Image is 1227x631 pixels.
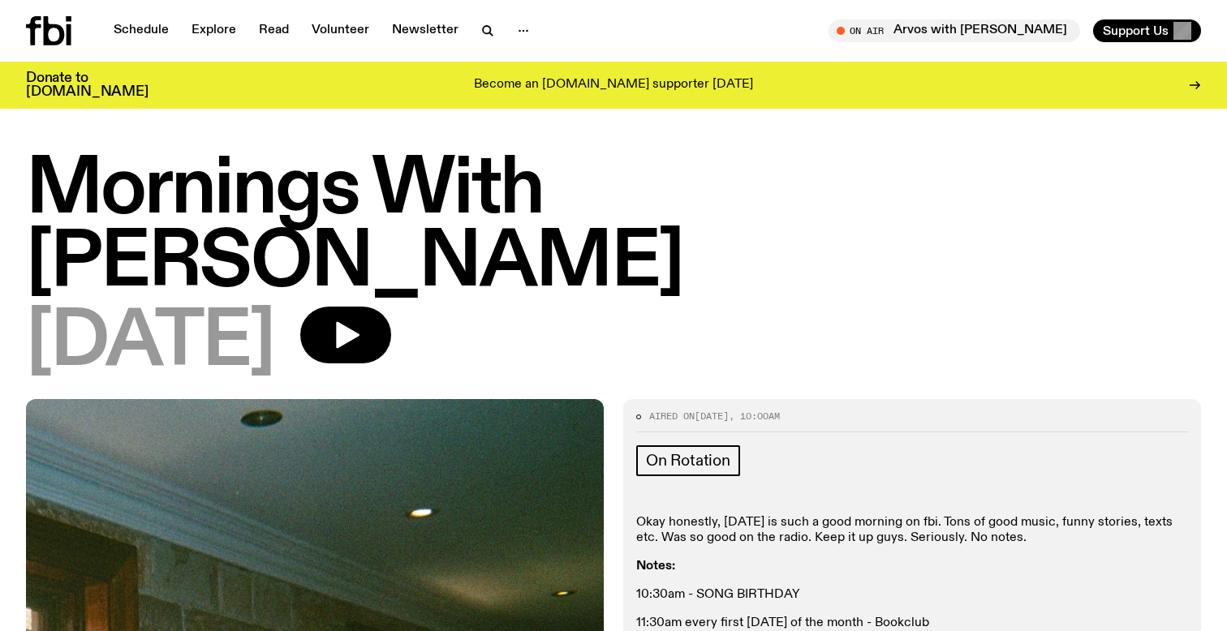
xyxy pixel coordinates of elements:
h3: Donate to [DOMAIN_NAME] [26,71,149,99]
span: Aired on [649,410,695,423]
h1: Mornings With [PERSON_NAME] [26,154,1201,300]
a: Read [249,19,299,42]
button: Support Us [1093,19,1201,42]
span: Support Us [1103,24,1169,38]
strong: Notes: [636,560,675,573]
span: [DATE] [26,307,274,380]
a: Newsletter [382,19,468,42]
span: [DATE] [695,410,729,423]
p: 11:30am every first [DATE] of the month - Bookclub [636,616,1188,631]
a: On Rotation [636,445,740,476]
p: 10:30am - SONG BIRTHDAY [636,587,1188,603]
button: On AirArvos with [PERSON_NAME] [829,19,1080,42]
a: Volunteer [302,19,379,42]
a: Schedule [104,19,179,42]
a: Explore [182,19,246,42]
span: Tune in live [846,24,1072,36]
p: Become an [DOMAIN_NAME] supporter [DATE] [474,78,753,92]
span: , 10:00am [729,410,780,423]
p: Okay honestly, [DATE] is such a good morning on fbi. Tons of good music, funny stories, texts etc... [636,515,1188,546]
span: On Rotation [646,452,730,470]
